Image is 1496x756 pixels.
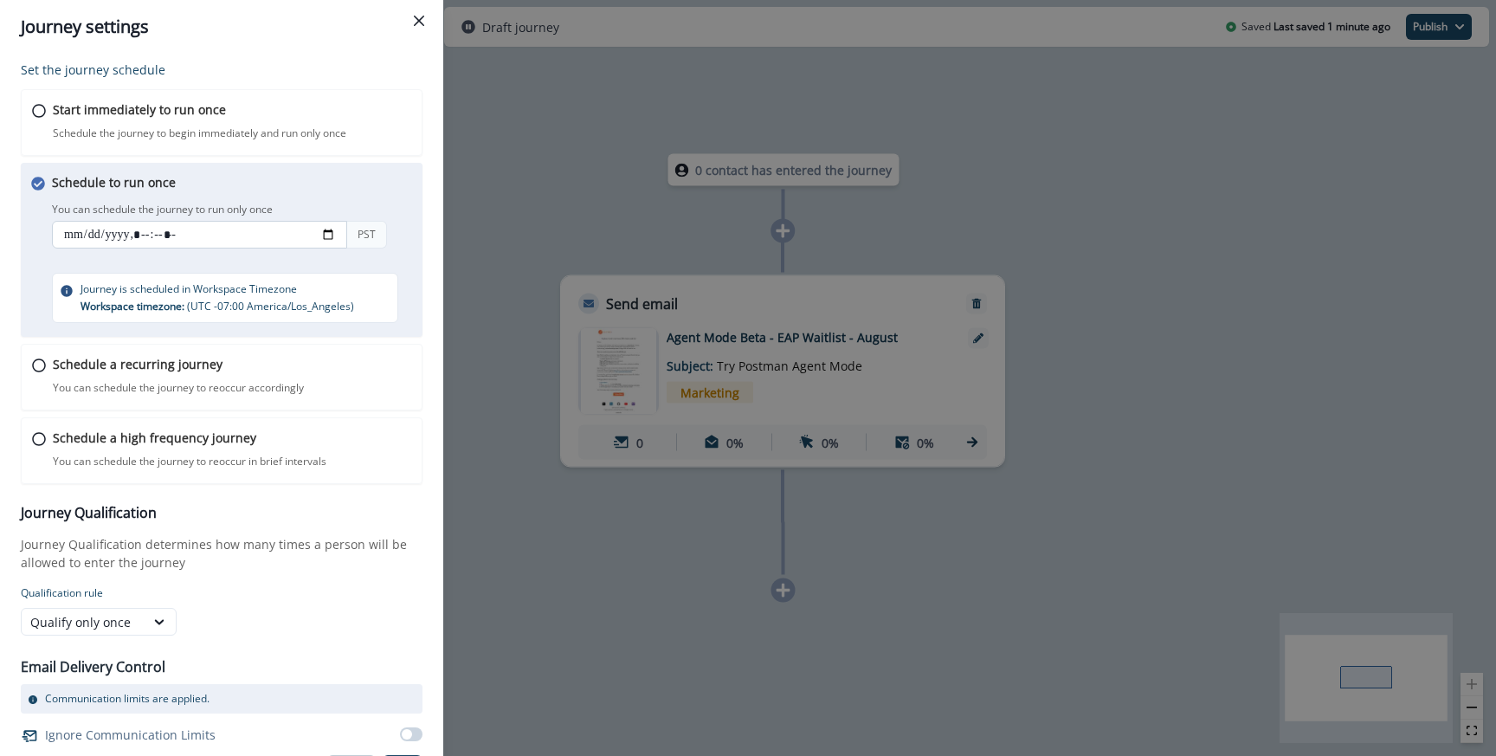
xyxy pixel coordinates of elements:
[45,691,210,707] p: Communication limits are applied.
[81,281,354,315] p: Journey is scheduled in Workspace Timezone ( UTC -07:00 America/Los_Angeles )
[53,380,304,396] p: You can schedule the journey to reoccur accordingly
[21,14,422,40] div: Journey settings
[21,505,422,521] h3: Journey Qualification
[52,202,273,217] p: You can schedule the journey to run only once
[53,126,346,141] p: Schedule the journey to begin immediately and run only once
[53,355,222,373] p: Schedule a recurring journey
[45,726,216,744] p: Ignore Communication Limits
[53,429,256,447] p: Schedule a high frequency journey
[405,7,433,35] button: Close
[30,613,136,631] div: Qualify only once
[21,585,422,601] p: Qualification rule
[346,221,387,249] div: PST
[21,535,422,572] p: Journey Qualification determines how many times a person will be allowed to enter the journey
[21,656,165,677] p: Email Delivery Control
[52,173,176,191] p: Schedule to run once
[53,100,226,119] p: Start immediately to run once
[53,454,326,469] p: You can schedule the journey to reoccur in brief intervals
[21,61,422,79] p: Set the journey schedule
[81,299,187,313] span: Workspace timezone:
